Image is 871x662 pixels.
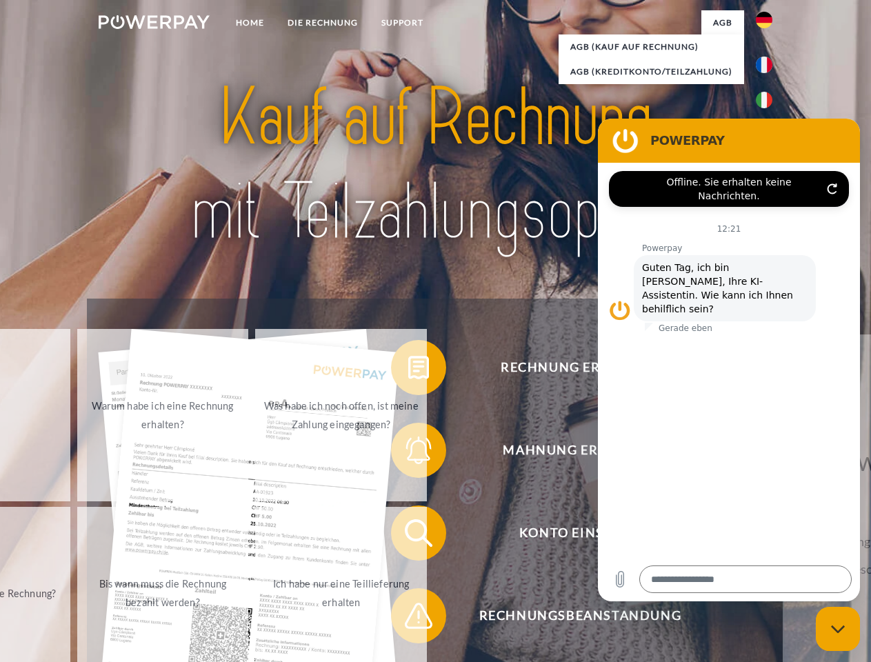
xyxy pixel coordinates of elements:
[701,10,744,35] a: agb
[263,574,419,612] div: Ich habe nur eine Teillieferung erhalten
[559,34,744,59] a: AGB (Kauf auf Rechnung)
[263,397,419,434] div: Was habe ich noch offen, ist meine Zahlung eingegangen?
[99,15,210,29] img: logo-powerpay-white.svg
[756,12,772,28] img: de
[276,10,370,35] a: DIE RECHNUNG
[86,574,241,612] div: Bis wann muss die Rechnung bezahlt werden?
[816,607,860,651] iframe: Schaltfläche zum Öffnen des Messaging-Fensters; Konversation läuft
[391,588,750,643] button: Rechnungsbeanstandung
[756,92,772,108] img: it
[756,57,772,73] img: fr
[224,10,276,35] a: Home
[370,10,435,35] a: SUPPORT
[559,59,744,84] a: AGB (Kreditkonto/Teilzahlung)
[132,66,739,264] img: title-powerpay_de.svg
[411,505,749,561] span: Konto einsehen
[255,329,427,501] a: Was habe ich noch offen, ist meine Zahlung eingegangen?
[86,397,241,434] div: Warum habe ich eine Rechnung erhalten?
[391,505,750,561] button: Konto einsehen
[598,119,860,601] iframe: Messaging-Fenster
[411,588,749,643] span: Rechnungsbeanstandung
